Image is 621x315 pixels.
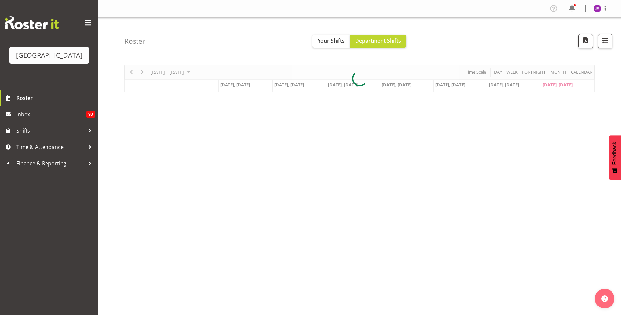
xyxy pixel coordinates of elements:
[598,34,612,48] button: Filter Shifts
[318,37,345,44] span: Your Shifts
[5,16,59,29] img: Rosterit website logo
[16,126,85,136] span: Shifts
[609,135,621,180] button: Feedback - Show survey
[612,142,618,165] span: Feedback
[594,5,601,12] img: jack-bailey11197.jpg
[16,142,85,152] span: Time & Attendance
[86,111,95,118] span: 93
[16,93,95,103] span: Roster
[312,35,350,48] button: Your Shifts
[350,35,406,48] button: Department Shifts
[16,50,82,60] div: [GEOGRAPHIC_DATA]
[16,158,85,168] span: Finance & Reporting
[578,34,593,48] button: Download a PDF of the roster according to the set date range.
[16,109,86,119] span: Inbox
[355,37,401,44] span: Department Shifts
[124,37,145,45] h4: Roster
[601,295,608,302] img: help-xxl-2.png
